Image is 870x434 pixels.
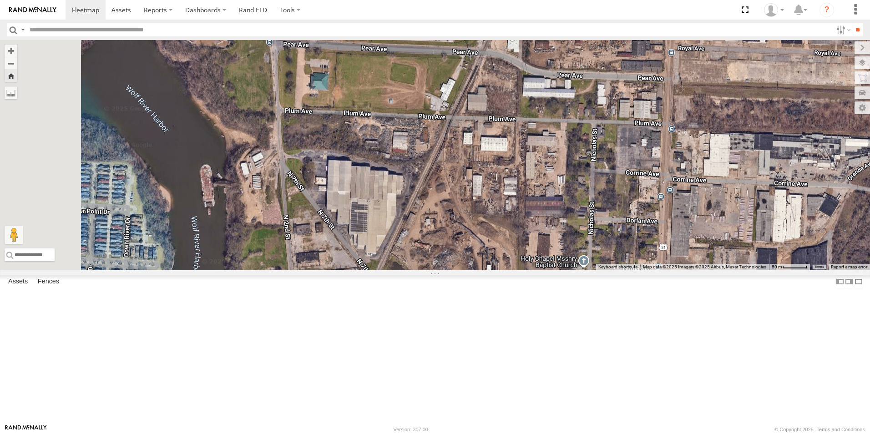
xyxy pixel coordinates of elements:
[772,264,782,269] span: 50 m
[769,264,810,270] button: Map Scale: 50 m per 51 pixels
[845,275,854,288] label: Dock Summary Table to the Right
[761,3,787,17] div: Craig King
[5,45,17,57] button: Zoom in
[854,275,863,288] label: Hide Summary Table
[5,86,17,99] label: Measure
[835,275,845,288] label: Dock Summary Table to the Left
[394,427,428,432] div: Version: 307.00
[33,275,64,288] label: Fences
[819,3,834,17] i: ?
[814,265,824,269] a: Terms (opens in new tab)
[774,427,865,432] div: © Copyright 2025 -
[833,23,852,36] label: Search Filter Options
[643,264,766,269] span: Map data ©2025 Imagery ©2025 Airbus, Maxar Technologies
[5,70,17,82] button: Zoom Home
[9,7,56,13] img: rand-logo.svg
[5,425,47,434] a: Visit our Website
[855,101,870,114] label: Map Settings
[831,264,867,269] a: Report a map error
[5,57,17,70] button: Zoom out
[19,23,26,36] label: Search Query
[4,275,32,288] label: Assets
[598,264,637,270] button: Keyboard shortcuts
[817,427,865,432] a: Terms and Conditions
[5,226,23,244] button: Drag Pegman onto the map to open Street View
